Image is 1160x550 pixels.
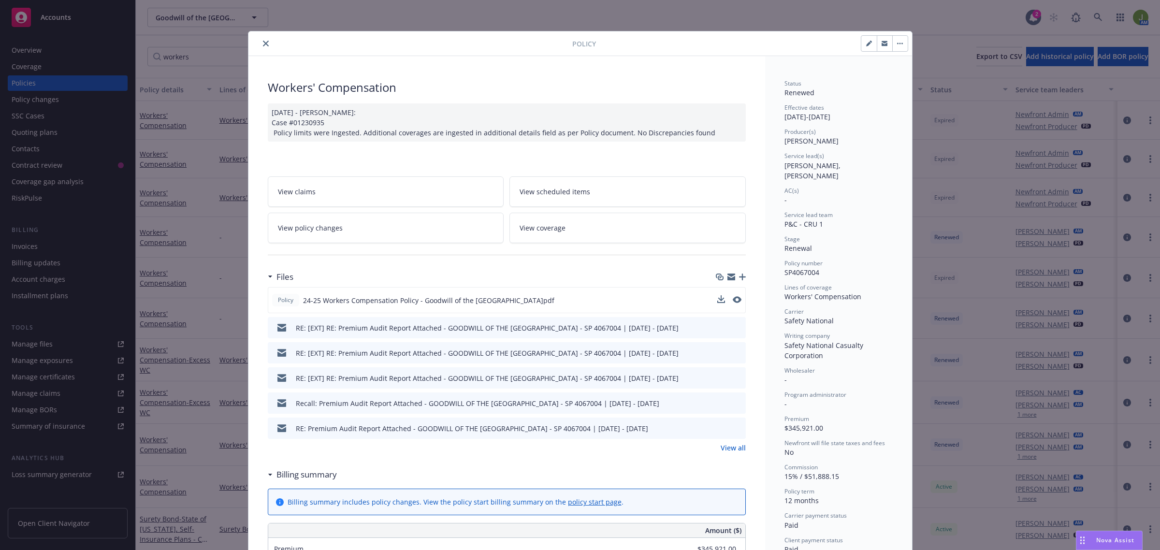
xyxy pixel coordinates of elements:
div: RE: Premium Audit Report Attached - GOODWILL OF THE [GEOGRAPHIC_DATA] - SP 4067004 | [DATE] - [DATE] [296,423,648,434]
span: Safety National Casualty Corporation [784,341,865,360]
button: preview file [733,373,742,383]
span: SP4067004 [784,268,819,277]
button: Nova Assist [1076,531,1143,550]
button: download file [717,295,725,303]
span: 15% / $51,888.15 [784,472,839,481]
span: - [784,375,787,384]
span: Status [784,79,801,87]
span: - [784,195,787,204]
button: preview file [733,323,742,333]
div: [DATE] - [DATE] [784,103,893,122]
span: AC(s) [784,187,799,195]
a: View coverage [509,213,746,243]
span: Policy [276,296,295,304]
a: View all [721,443,746,453]
button: preview file [733,423,742,434]
span: Program administrator [784,391,846,399]
button: preview file [733,296,741,303]
div: Workers' Compensation [268,79,746,96]
span: Carrier [784,307,804,316]
span: View scheduled items [520,187,590,197]
span: No [784,448,794,457]
span: View policy changes [278,223,343,233]
span: Workers' Compensation [784,292,861,301]
a: View claims [268,176,504,207]
span: Effective dates [784,103,824,112]
span: 12 months [784,496,819,505]
div: RE: [EXT] RE: Premium Audit Report Attached - GOODWILL OF THE [GEOGRAPHIC_DATA] - SP 4067004 | [D... [296,323,679,333]
span: Stage [784,235,800,243]
div: Files [268,271,293,283]
span: Policy number [784,259,823,267]
button: download file [717,295,725,305]
span: View claims [278,187,316,197]
span: $345,921.00 [784,423,823,433]
span: Lines of coverage [784,283,832,291]
a: View scheduled items [509,176,746,207]
div: RE: [EXT] RE: Premium Audit Report Attached - GOODWILL OF THE [GEOGRAPHIC_DATA] - SP 4067004 | [D... [296,348,679,358]
span: P&C - CRU 1 [784,219,823,229]
span: Policy [572,39,596,49]
h3: Billing summary [276,468,337,481]
span: Service lead team [784,211,833,219]
span: Producer(s) [784,128,816,136]
span: Client payment status [784,536,843,544]
span: Paid [784,521,798,530]
h3: Files [276,271,293,283]
span: Premium [784,415,809,423]
a: View policy changes [268,213,504,243]
a: policy start page [568,497,622,507]
span: Commission [784,463,818,471]
button: download file [718,323,725,333]
button: preview file [733,398,742,408]
div: Billing summary includes policy changes. View the policy start billing summary on the . [288,497,623,507]
span: Renewed [784,88,814,97]
span: Safety National [784,316,834,325]
span: [PERSON_NAME], [PERSON_NAME] [784,161,842,180]
div: Billing summary [268,468,337,481]
span: Carrier payment status [784,511,847,520]
span: View coverage [520,223,565,233]
span: Wholesaler [784,366,815,375]
span: Service lead(s) [784,152,824,160]
button: download file [718,423,725,434]
button: download file [718,373,725,383]
button: download file [718,398,725,408]
span: Renewal [784,244,812,253]
button: close [260,38,272,49]
span: [PERSON_NAME] [784,136,839,145]
button: download file [718,348,725,358]
span: Amount ($) [705,525,741,536]
div: Recall: Premium Audit Report Attached - GOODWILL OF THE [GEOGRAPHIC_DATA] - SP 4067004 | [DATE] -... [296,398,659,408]
span: 24-25 Workers Compensation Policy - Goodwill of the [GEOGRAPHIC_DATA]pdf [303,295,554,305]
div: [DATE] - [PERSON_NAME]: Case #01230935 Policy limits were Ingested. Additional coverages are inge... [268,103,746,142]
div: Drag to move [1076,531,1088,550]
button: preview file [733,348,742,358]
span: - [784,399,787,408]
div: RE: [EXT] RE: Premium Audit Report Attached - GOODWILL OF THE [GEOGRAPHIC_DATA] - SP 4067004 | [D... [296,373,679,383]
span: Writing company [784,332,830,340]
button: preview file [733,295,741,305]
span: Nova Assist [1096,536,1134,544]
span: Newfront will file state taxes and fees [784,439,885,447]
span: Policy term [784,487,814,495]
